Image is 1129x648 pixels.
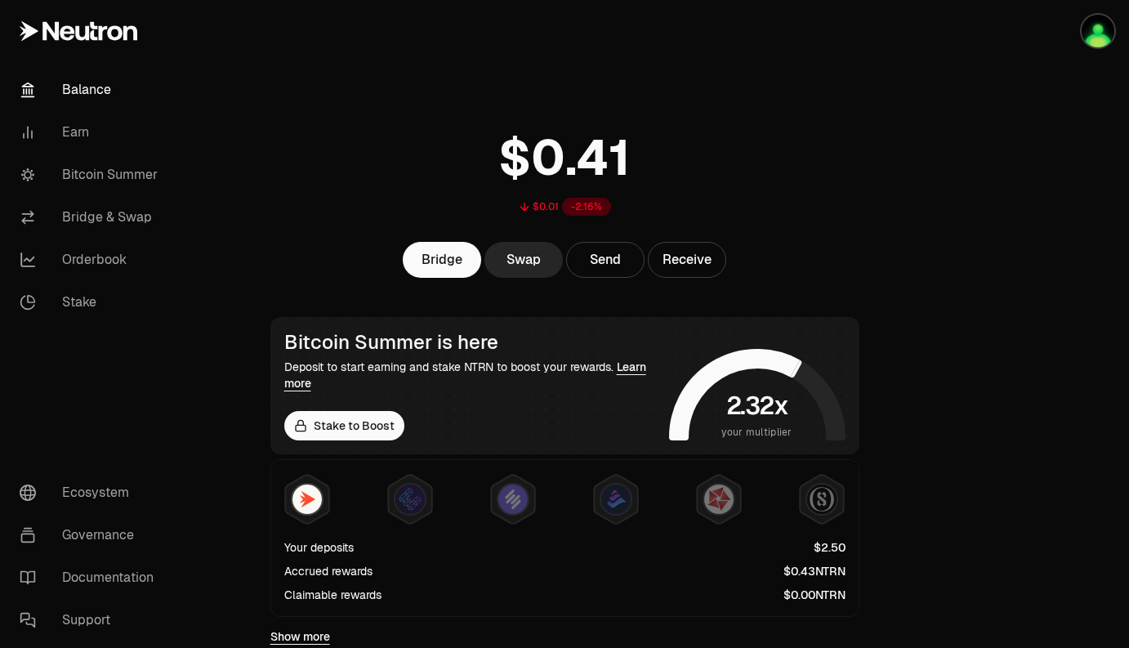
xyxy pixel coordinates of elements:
[566,242,645,278] button: Send
[284,411,404,440] a: Stake to Boost
[270,628,330,645] a: Show more
[7,154,176,196] a: Bitcoin Summer
[533,200,559,213] div: $0.01
[601,485,631,514] img: Bedrock Diamonds
[704,485,734,514] img: Mars Fragments
[7,514,176,556] a: Governance
[7,239,176,281] a: Orderbook
[562,198,611,216] div: -2.16%
[395,485,425,514] img: EtherFi Points
[7,111,176,154] a: Earn
[7,69,176,111] a: Balance
[7,471,176,514] a: Ecosystem
[1082,15,1114,47] img: lost seed phrase
[648,242,726,278] button: Receive
[284,563,373,579] div: Accrued rewards
[284,587,382,603] div: Claimable rewards
[7,556,176,599] a: Documentation
[484,242,563,278] a: Swap
[403,242,481,278] a: Bridge
[284,359,663,391] div: Deposit to start earning and stake NTRN to boost your rewards.
[7,281,176,324] a: Stake
[284,331,663,354] div: Bitcoin Summer is here
[721,424,792,440] span: your multiplier
[7,196,176,239] a: Bridge & Swap
[498,485,528,514] img: Solv Points
[7,599,176,641] a: Support
[284,539,354,556] div: Your deposits
[807,485,837,514] img: Structured Points
[292,485,322,514] img: NTRN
